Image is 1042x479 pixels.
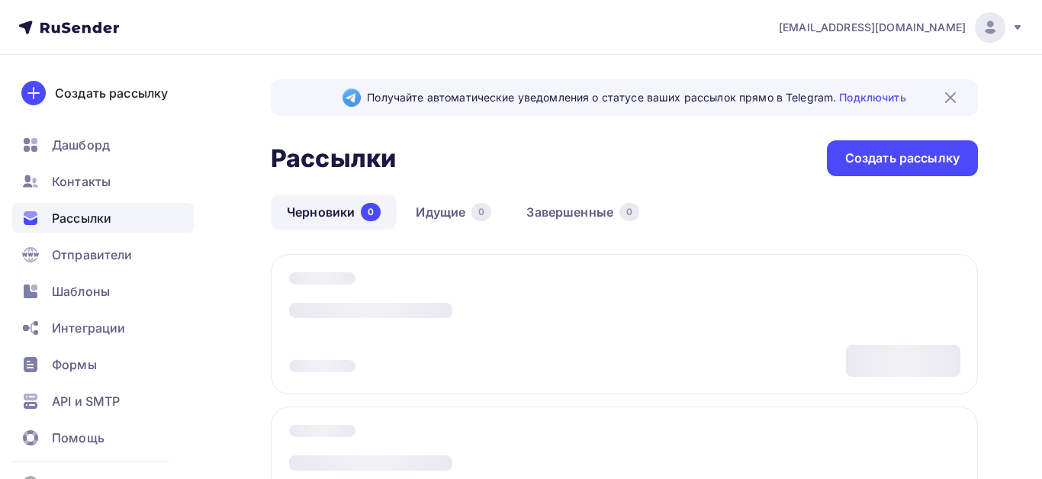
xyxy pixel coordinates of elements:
[779,12,1024,43] a: [EMAIL_ADDRESS][DOMAIN_NAME]
[12,203,194,233] a: Рассылки
[839,91,905,104] a: Подключить
[12,239,194,270] a: Отправители
[52,136,110,154] span: Дашборд
[619,203,639,221] div: 0
[12,349,194,380] a: Формы
[52,172,111,191] span: Контакты
[12,276,194,307] a: Шаблоны
[52,355,97,374] span: Формы
[271,143,396,174] h2: Рассылки
[52,429,105,447] span: Помощь
[52,282,110,301] span: Шаблоны
[779,20,966,35] span: [EMAIL_ADDRESS][DOMAIN_NAME]
[400,194,507,230] a: Идущие0
[343,88,361,107] img: Telegram
[52,392,120,410] span: API и SMTP
[52,246,133,264] span: Отправители
[845,149,960,167] div: Создать рассылку
[52,319,125,337] span: Интеграции
[367,90,905,105] span: Получайте автоматические уведомления о статусе ваших рассылок прямо в Telegram.
[361,203,381,221] div: 0
[52,209,111,227] span: Рассылки
[12,130,194,160] a: Дашборд
[12,166,194,197] a: Контакты
[471,203,491,221] div: 0
[55,84,168,102] div: Создать рассылку
[271,194,397,230] a: Черновики0
[510,194,655,230] a: Завершенные0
